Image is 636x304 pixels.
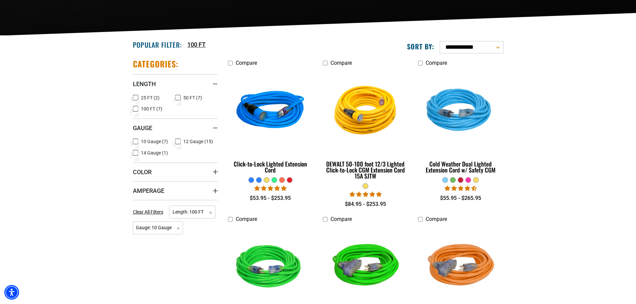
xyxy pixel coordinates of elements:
[141,106,162,111] span: 100 FT (7)
[187,40,206,49] a: 100 FT
[133,209,166,216] a: Clear All Filters
[228,194,313,202] div: $53.95 - $253.95
[133,163,218,181] summary: Color
[236,60,257,66] span: Compare
[228,161,313,173] div: Click-to-Lock Lighted Extension Cord
[4,285,19,300] div: Accessibility Menu
[228,73,312,149] img: blue
[141,139,168,144] span: 10 Gauge (7)
[170,209,215,215] a: Length: 100 FT
[141,150,168,155] span: 14 Gauge (1)
[133,59,179,69] h2: Categories:
[133,118,218,137] summary: Gauge
[331,216,352,222] span: Compare
[228,69,313,177] a: blue Click-to-Lock Lighted Extension Cord
[133,124,152,132] span: Gauge
[133,187,164,195] span: Amperage
[133,168,152,176] span: Color
[350,191,382,198] span: 4.84 stars
[324,73,408,149] img: A coiled yellow extension cord with a plug and connector at each end, designed for outdoor use.
[254,185,286,192] span: 4.87 stars
[236,216,257,222] span: Compare
[183,95,202,100] span: 50 FT (7)
[133,209,163,215] span: Clear All Filters
[323,200,408,208] div: $84.95 - $253.95
[445,185,477,192] span: 4.62 stars
[426,216,447,222] span: Compare
[133,74,218,93] summary: Length
[323,161,408,179] div: DEWALT 50-100 foot 12/3 Lighted Click-to-Lock CGM Extension Cord 15A SJTW
[133,224,183,231] a: Gauge: 10 Gauge
[331,60,352,66] span: Compare
[407,42,434,51] label: Sort by:
[323,69,408,183] a: A coiled yellow extension cord with a plug and connector at each end, designed for outdoor use. D...
[133,80,156,88] span: Length
[133,181,218,200] summary: Amperage
[133,221,183,234] span: Gauge: 10 Gauge
[183,139,213,144] span: 12 Gauge (15)
[418,194,503,202] div: $55.95 - $265.95
[426,60,447,66] span: Compare
[419,73,503,149] img: Light Blue
[133,40,182,49] h2: Popular Filter:
[141,95,160,100] span: 25 FT (2)
[170,206,215,219] span: Length: 100 FT
[418,69,503,177] a: Light Blue Cold Weather Dual Lighted Extension Cord w/ Safety CGM
[418,161,503,173] div: Cold Weather Dual Lighted Extension Cord w/ Safety CGM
